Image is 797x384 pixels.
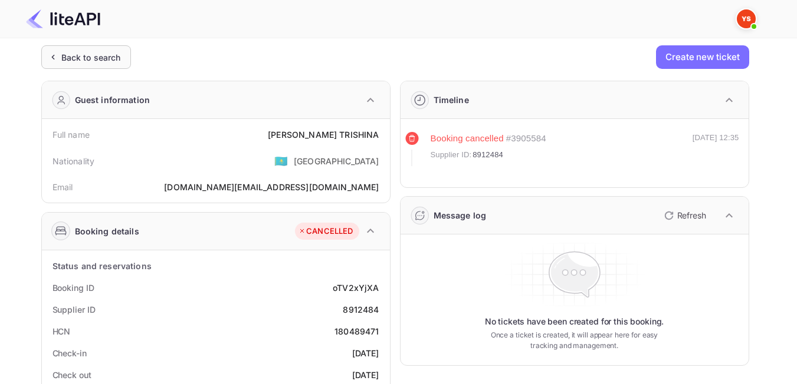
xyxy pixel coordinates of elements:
[53,347,87,359] div: Check-in
[737,9,756,28] img: Yandex Support
[485,316,664,327] p: No tickets have been created for this booking.
[75,94,150,106] div: Guest information
[481,330,668,351] p: Once a ticket is created, it will appear here for easy tracking and management.
[434,209,487,221] div: Message log
[268,128,379,141] div: [PERSON_NAME] TRISHINA
[431,132,504,145] div: Booking cancelled
[657,206,711,225] button: Refresh
[53,181,73,193] div: Email
[352,347,379,359] div: [DATE]
[75,225,139,237] div: Booking details
[334,325,379,337] div: 180489471
[53,303,96,316] div: Supplier ID
[473,149,503,161] span: 8912484
[506,132,546,145] div: # 3905584
[53,369,91,381] div: Check out
[53,155,95,167] div: Nationality
[298,226,353,237] div: CANCELLED
[352,369,379,381] div: [DATE]
[431,149,472,161] span: Supplier ID:
[434,94,469,106] div: Timeline
[274,150,288,171] span: United States
[294,155,379,167] div: [GEOGRAPHIC_DATA]
[53,260,152,272] div: Status and reservations
[53,325,71,337] div: HCN
[26,9,100,28] img: LiteAPI Logo
[53,282,94,294] div: Booking ID
[53,128,90,141] div: Full name
[693,132,739,166] div: [DATE] 12:35
[61,51,121,64] div: Back to search
[343,303,379,316] div: 8912484
[656,45,749,69] button: Create new ticket
[677,209,706,221] p: Refresh
[164,181,379,193] div: [DOMAIN_NAME][EMAIL_ADDRESS][DOMAIN_NAME]
[333,282,379,294] div: oTV2xYjXA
